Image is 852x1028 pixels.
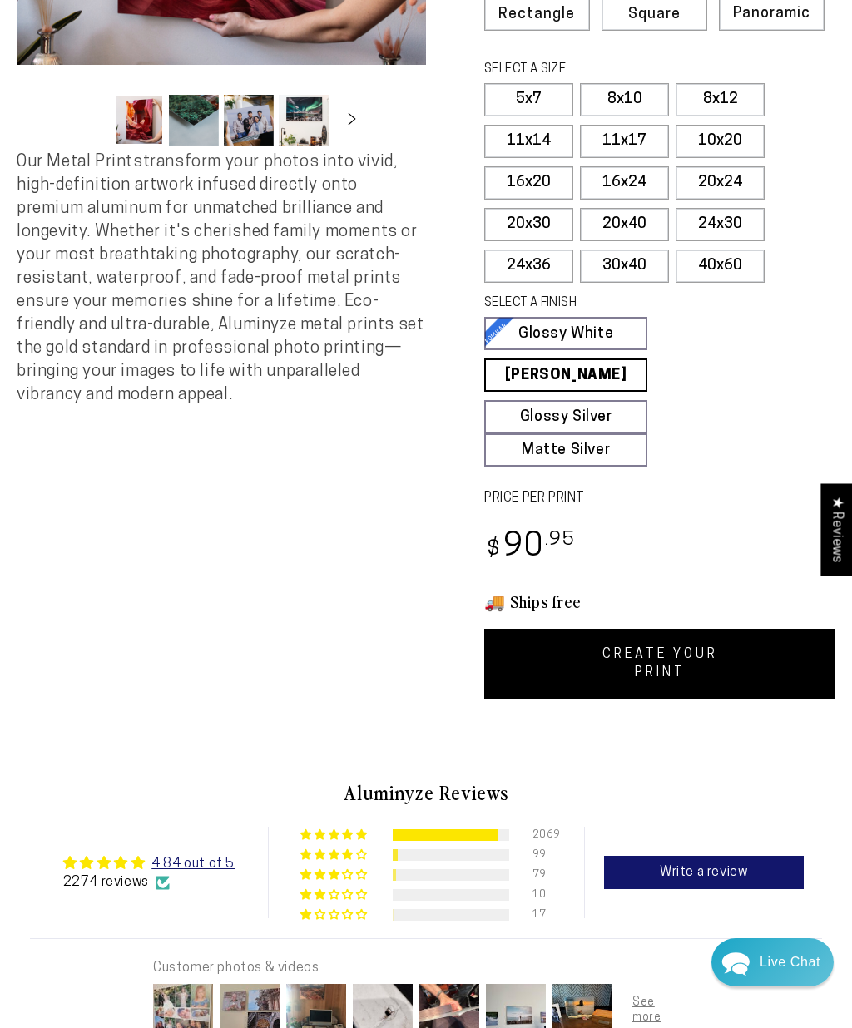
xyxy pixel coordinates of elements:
[484,166,573,200] label: 16x20
[820,483,852,576] div: Click to open Judge.me floating reviews tab
[484,433,647,467] a: Matte Silver
[484,629,835,699] a: CREATE YOUR PRINT
[676,125,765,158] label: 10x20
[676,208,765,241] label: 24x30
[484,125,573,158] label: 11x14
[17,154,424,403] span: Our Metal Prints transform your photos into vivid, high-definition artwork infused directly onto ...
[300,909,369,922] div: 1% (17) reviews with 1 star rating
[300,849,369,862] div: 4% (99) reviews with 4 star rating
[484,358,647,392] a: [PERSON_NAME]
[156,876,170,890] img: Verified Checkmark
[484,294,688,313] legend: SELECT A FINISH
[484,400,647,433] a: Glossy Silver
[580,83,669,116] label: 8x10
[580,166,669,200] label: 16x24
[484,489,835,508] label: PRICE PER PRINT
[676,83,765,116] label: 8x12
[484,61,688,79] legend: SELECT A SIZE
[604,856,804,889] a: Write a review
[300,889,369,902] div: 0% (10) reviews with 2 star rating
[300,829,369,842] div: 91% (2069) reviews with 5 star rating
[72,102,109,139] button: Slide left
[580,250,669,283] label: 30x40
[63,853,235,873] div: Average rating is 4.84 stars
[484,531,575,564] bdi: 90
[532,869,552,881] div: 79
[532,889,552,901] div: 10
[114,95,164,146] button: Load image 1 in gallery view
[711,938,834,986] div: Chat widget toggle
[545,531,575,550] sup: .95
[628,7,681,22] span: Square
[487,539,501,561] span: $
[676,250,765,283] label: 40x60
[153,959,679,977] div: Customer photos & videos
[676,166,765,200] label: 20x24
[532,829,552,841] div: 2069
[169,95,219,146] button: Load image 2 in gallery view
[532,849,552,861] div: 99
[484,208,573,241] label: 20x30
[30,778,822,807] h2: Aluminyze Reviews
[300,869,369,882] div: 3% (79) reviews with 3 star rating
[484,250,573,283] label: 24x36
[733,6,810,22] span: Panoramic
[580,208,669,241] label: 20x40
[484,317,647,350] a: Glossy White
[279,95,329,146] button: Load image 4 in gallery view
[334,102,370,139] button: Slide right
[151,857,235,871] a: 4.84 out of 5
[580,125,669,158] label: 11x17
[224,95,274,146] button: Load image 3 in gallery view
[498,7,575,22] span: Rectangle
[484,83,573,116] label: 5x7
[532,909,552,921] div: 17
[484,591,835,612] h3: 🚚 Ships free
[63,873,235,892] div: 2274 reviews
[760,938,820,986] div: Contact Us Directly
